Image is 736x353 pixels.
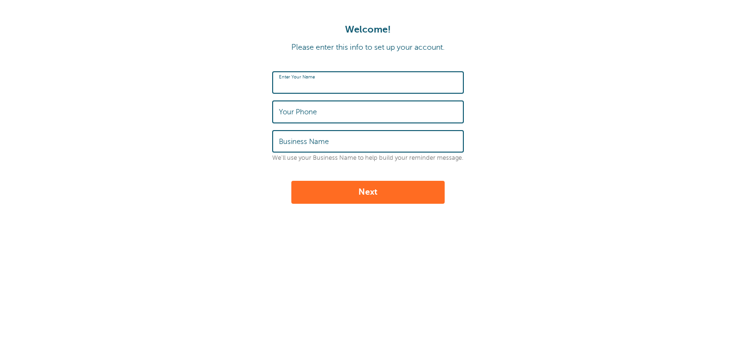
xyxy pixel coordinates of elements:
[272,154,464,162] p: We'll use your Business Name to help build your reminder message.
[10,43,726,52] p: Please enter this info to set up your account.
[10,24,726,35] h1: Welcome!
[279,108,317,116] label: Your Phone
[291,181,445,204] button: Next
[279,137,329,146] label: Business Name
[279,74,315,80] label: Enter Your Name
